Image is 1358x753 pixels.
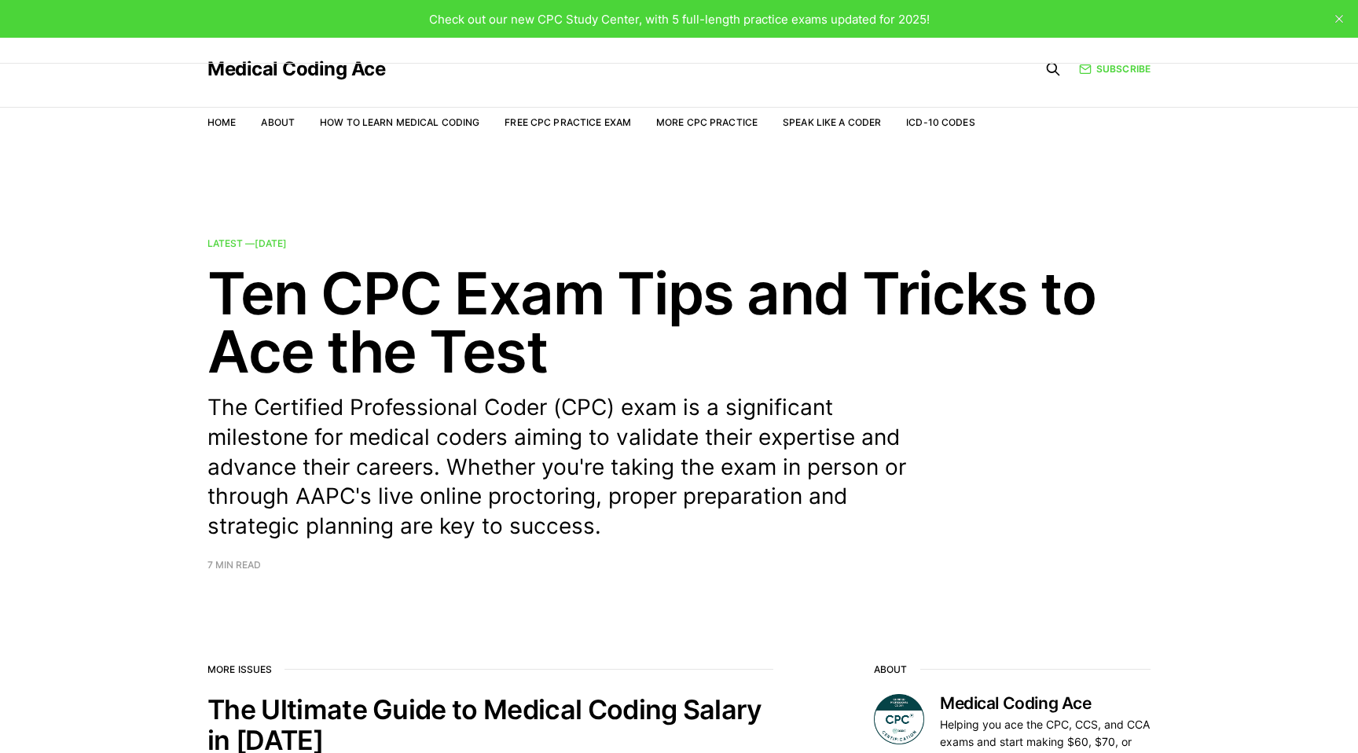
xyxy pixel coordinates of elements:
h2: More issues [207,664,773,675]
a: Free CPC Practice Exam [505,116,631,128]
a: How to Learn Medical Coding [320,116,479,128]
a: Home [207,116,236,128]
a: About [261,116,295,128]
img: Medical Coding Ace [874,694,924,744]
a: Subscribe [1079,61,1151,76]
span: 7 min read [207,560,261,570]
p: The Certified Professional Coder (CPC) exam is a significant milestone for medical coders aiming ... [207,393,930,542]
button: close [1327,6,1352,31]
iframe: portal-trigger [1097,676,1358,753]
h2: Ten CPC Exam Tips and Tricks to Ace the Test [207,264,1151,380]
a: Speak Like a Coder [783,116,881,128]
a: Medical Coding Ace [207,60,385,79]
h3: Medical Coding Ace [940,694,1151,713]
span: Check out our new CPC Study Center, with 5 full-length practice exams updated for 2025! [429,12,930,27]
h2: About [874,664,1151,675]
a: More CPC Practice [656,116,758,128]
a: Latest —[DATE] Ten CPC Exam Tips and Tricks to Ace the Test The Certified Professional Coder (CPC... [207,239,1151,570]
a: ICD-10 Codes [906,116,974,128]
span: Latest — [207,237,287,249]
time: [DATE] [255,237,287,249]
